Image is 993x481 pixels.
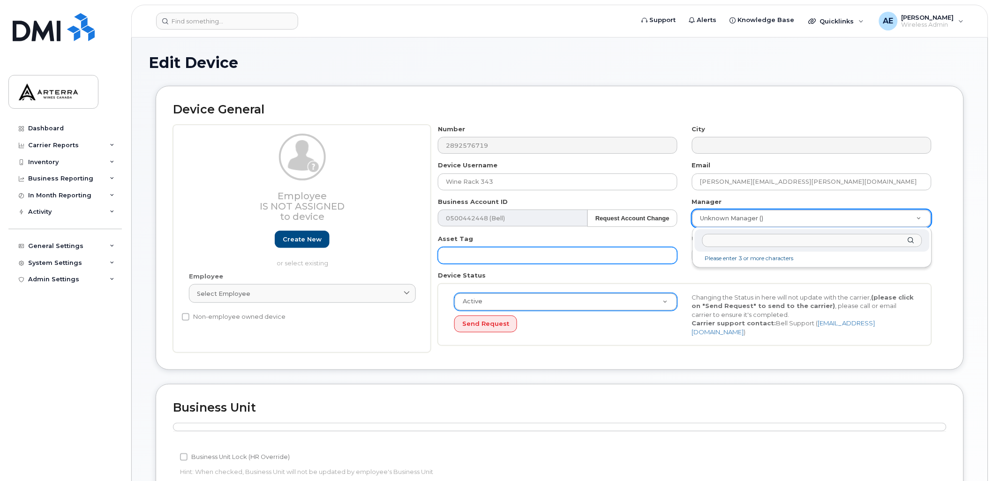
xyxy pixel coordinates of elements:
[149,54,971,71] h1: Edit Device
[189,284,416,303] a: Select employee
[692,319,875,336] a: [EMAIL_ADDRESS][DOMAIN_NAME]
[189,272,223,281] label: Employee
[189,191,416,222] h3: Employee
[438,197,508,206] label: Business Account ID
[275,231,330,248] a: Create new
[685,293,922,337] div: Changing the Status in here will not update with the carrier, , please call or email carrier to e...
[692,161,711,170] label: Email
[692,197,722,206] label: Manager
[180,453,188,461] input: Business Unit Lock (HR Override)
[173,401,947,414] h2: Business Unit
[173,103,947,116] h2: Device General
[692,234,723,243] label: Used For
[457,297,482,306] span: Active
[180,451,290,463] label: Business Unit Lock (HR Override)
[692,319,776,327] strong: Carrier support contact:
[438,161,497,170] label: Device Username
[189,259,416,268] p: or select existing
[695,214,764,223] span: Unknown Manager ()
[454,316,517,333] button: Send Request
[180,467,681,476] p: Hint: When checked, Business Unit will not be updated by employee's Business Unit
[587,210,677,227] button: Request Account Change
[197,289,250,298] span: Select employee
[438,234,473,243] label: Asset Tag
[595,215,670,222] strong: Request Account Change
[692,210,931,227] a: Unknown Manager ()
[260,201,345,212] span: Is not assigned
[697,254,928,263] li: Please enter 3 or more characters
[692,125,706,134] label: City
[182,311,286,323] label: Non-employee owned device
[182,313,189,321] input: Non-employee owned device
[438,125,465,134] label: Number
[438,271,486,280] label: Device Status
[280,211,324,222] span: to device
[455,293,677,310] a: Active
